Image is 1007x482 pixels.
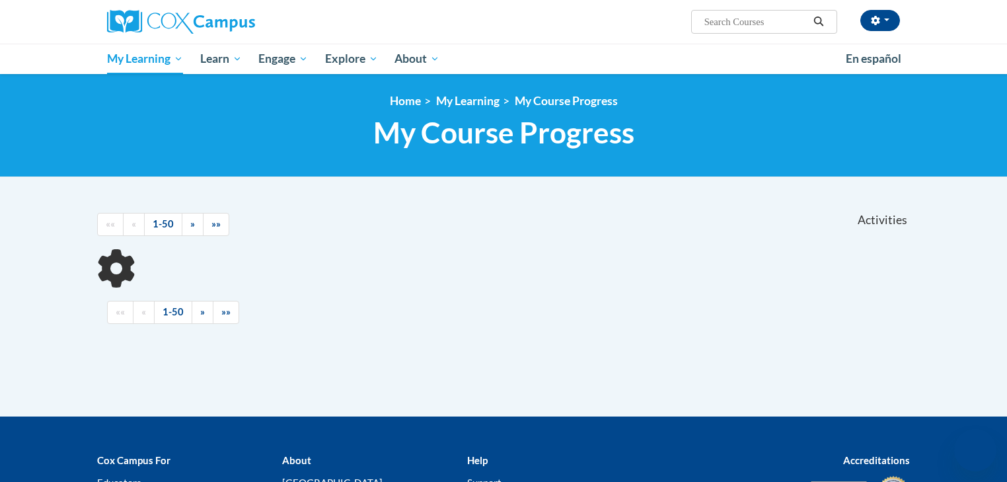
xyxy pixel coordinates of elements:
a: Learn [192,44,250,74]
a: My Learning [436,94,500,108]
span: Learn [200,51,242,67]
span: » [190,218,195,229]
b: Cox Campus For [97,454,170,466]
a: Previous [123,213,145,236]
b: About [282,454,311,466]
b: Accreditations [843,454,910,466]
a: Previous [133,301,155,324]
span: My Course Progress [373,115,634,150]
a: Begining [97,213,124,236]
span: »» [211,218,221,229]
span: « [141,306,146,317]
a: Cox Campus [107,10,358,34]
a: 1-50 [144,213,182,236]
a: Begining [107,301,133,324]
span: «« [106,218,115,229]
span: About [394,51,439,67]
a: Home [390,94,421,108]
a: End [203,213,229,236]
a: About [387,44,449,74]
span: Explore [325,51,378,67]
a: En español [837,45,910,73]
a: End [213,301,239,324]
a: Next [182,213,204,236]
input: Search Courses [703,14,809,30]
button: Account Settings [860,10,900,31]
span: »» [221,306,231,317]
a: Engage [250,44,317,74]
span: « [131,218,136,229]
a: My Learning [98,44,192,74]
img: Cox Campus [107,10,255,34]
a: Next [192,301,213,324]
button: Search [809,14,829,30]
span: En español [846,52,901,65]
span: Engage [258,51,308,67]
span: «« [116,306,125,317]
div: Main menu [87,44,920,74]
a: My Course Progress [515,94,618,108]
a: Explore [317,44,387,74]
a: 1-50 [154,301,192,324]
b: Help [467,454,488,466]
span: My Learning [107,51,183,67]
span: Activities [858,213,907,227]
iframe: Button to launch messaging window [954,429,996,471]
span: » [200,306,205,317]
